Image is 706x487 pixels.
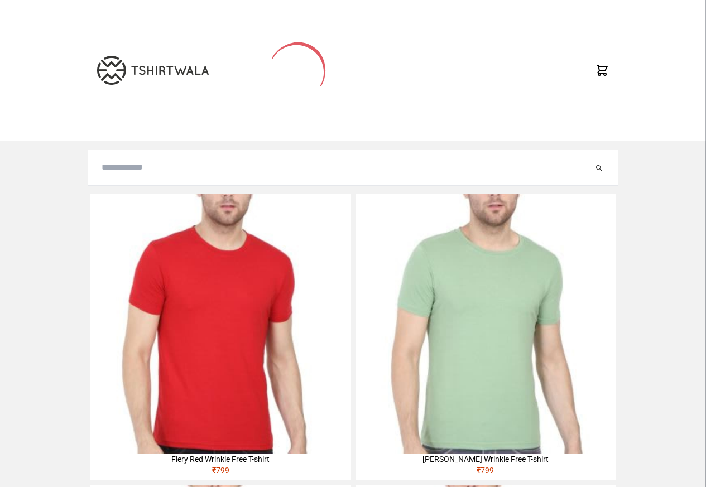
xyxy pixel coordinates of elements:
[356,194,616,480] a: [PERSON_NAME] Wrinkle Free T-shirt₹799
[90,194,350,480] a: Fiery Red Wrinkle Free T-shirt₹799
[90,194,350,454] img: 4M6A2225-320x320.jpg
[90,465,350,480] div: ₹ 799
[97,56,209,85] img: TW-LOGO-400-104.png
[356,194,616,454] img: 4M6A2211-320x320.jpg
[356,454,616,465] div: [PERSON_NAME] Wrinkle Free T-shirt
[593,161,604,174] button: Submit your search query.
[90,454,350,465] div: Fiery Red Wrinkle Free T-shirt
[356,465,616,480] div: ₹ 799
